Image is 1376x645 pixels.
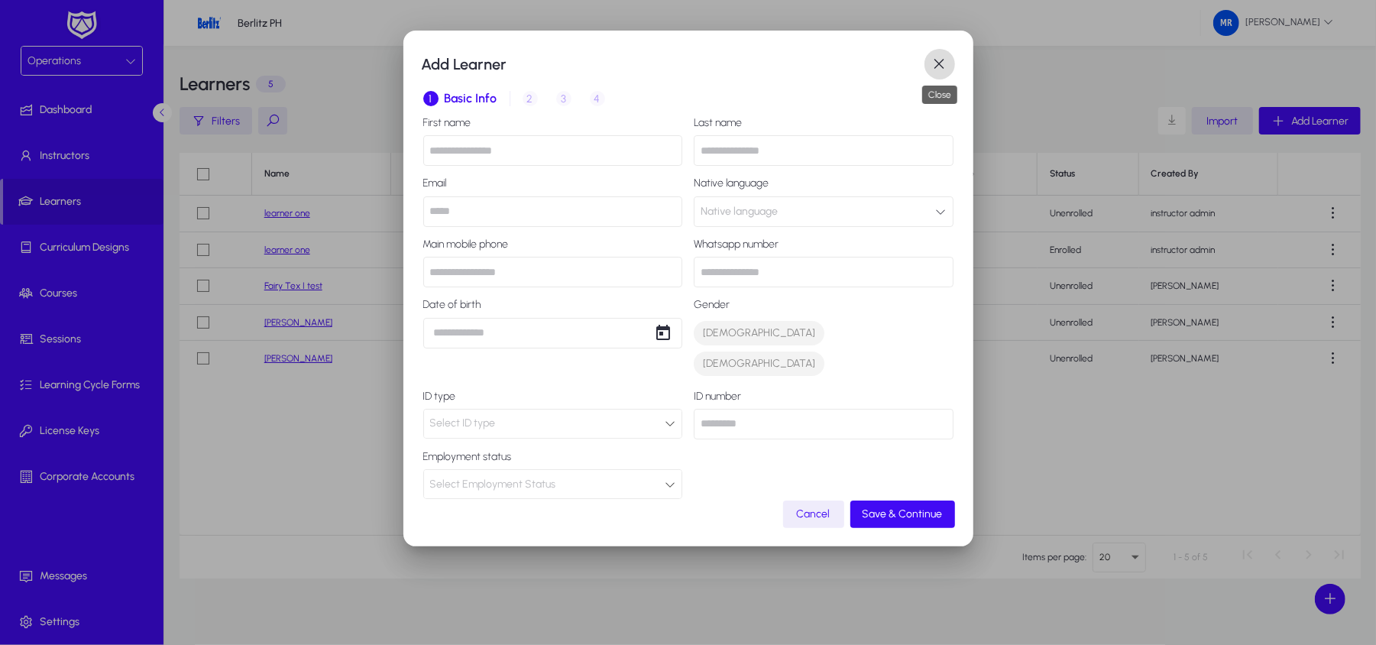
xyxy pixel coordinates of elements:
[430,478,556,491] span: Select Employment Status
[648,318,678,348] button: Open calendar
[922,86,957,104] div: Close
[701,196,778,227] span: Native language
[694,238,953,251] label: Whatsapp number
[445,92,497,105] span: Basic Info
[850,501,955,528] button: Save & Continue
[423,177,683,190] label: Email
[797,507,830,520] span: Cancel
[423,299,683,311] label: Date of birth
[430,416,496,429] span: Select ID type
[422,52,924,76] h1: Add Learner
[694,391,953,403] label: ID number
[423,238,683,251] label: Main mobile phone
[703,356,815,371] span: [DEMOGRAPHIC_DATA]
[694,177,953,190] label: Native language
[423,391,683,403] label: ID type
[694,117,953,129] label: Last name
[863,507,943,520] span: Save & Continue
[783,501,844,528] button: Cancel
[423,91,439,106] span: 1
[694,318,953,379] mat-chip-listbox: Gender selection
[423,451,683,463] label: Employment status
[703,326,815,341] span: [DEMOGRAPHIC_DATA]
[694,299,953,311] label: Gender
[423,117,683,129] label: First name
